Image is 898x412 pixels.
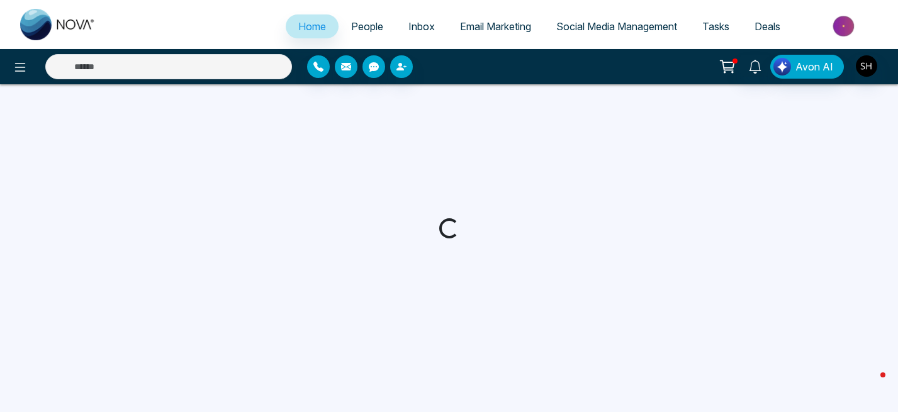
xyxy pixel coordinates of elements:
span: Avon AI [795,59,833,74]
span: People [351,20,383,33]
a: Deals [742,14,793,38]
span: Tasks [702,20,729,33]
span: Email Marketing [460,20,531,33]
a: Email Marketing [447,14,544,38]
a: Social Media Management [544,14,690,38]
span: Inbox [408,20,435,33]
img: User Avatar [856,55,877,77]
a: People [339,14,396,38]
span: Deals [755,20,780,33]
span: Home [298,20,326,33]
iframe: Intercom live chat [855,369,885,399]
button: Avon AI [770,55,844,79]
img: Nova CRM Logo [20,9,96,40]
span: Social Media Management [556,20,677,33]
a: Home [286,14,339,38]
a: Inbox [396,14,447,38]
a: Tasks [690,14,742,38]
img: Lead Flow [773,58,791,75]
img: Market-place.gif [799,12,890,40]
